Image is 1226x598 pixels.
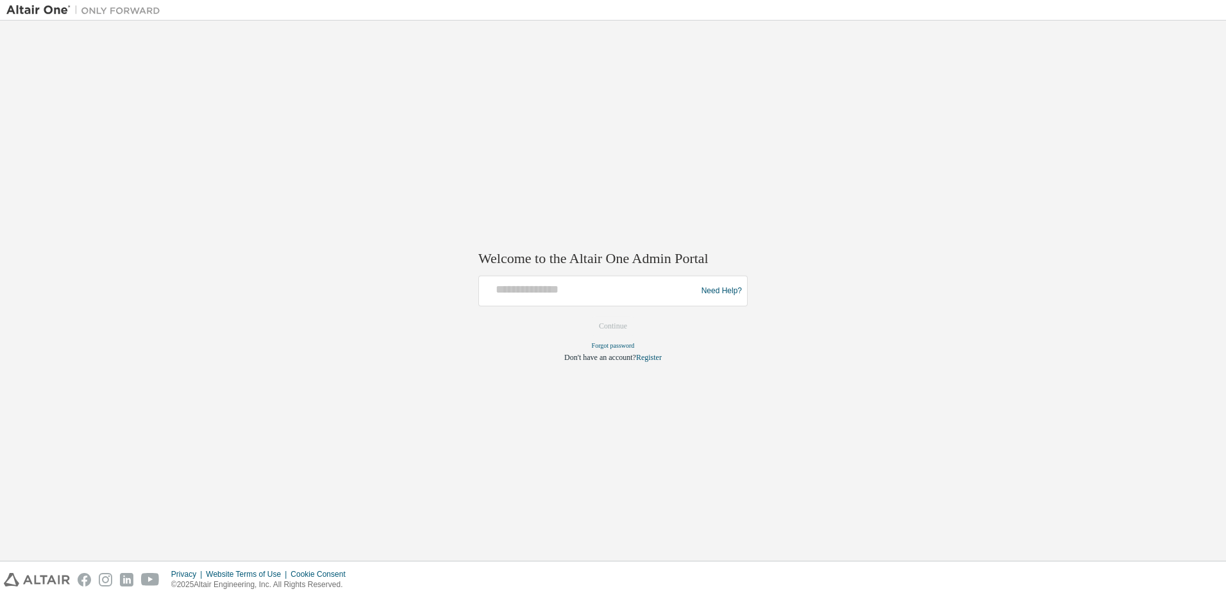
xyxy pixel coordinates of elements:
a: Need Help? [701,291,742,291]
a: Forgot password [592,343,635,350]
div: Website Terms of Use [206,569,290,579]
img: linkedin.svg [120,573,133,586]
div: Privacy [171,569,206,579]
h2: Welcome to the Altair One Admin Portal [478,250,748,268]
a: Register [636,354,662,363]
img: youtube.svg [141,573,160,586]
p: © 2025 Altair Engineering, Inc. All Rights Reserved. [171,579,353,590]
img: facebook.svg [78,573,91,586]
img: instagram.svg [99,573,112,586]
img: Altair One [6,4,167,17]
span: Don't have an account? [564,354,636,363]
img: altair_logo.svg [4,573,70,586]
div: Cookie Consent [290,569,353,579]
